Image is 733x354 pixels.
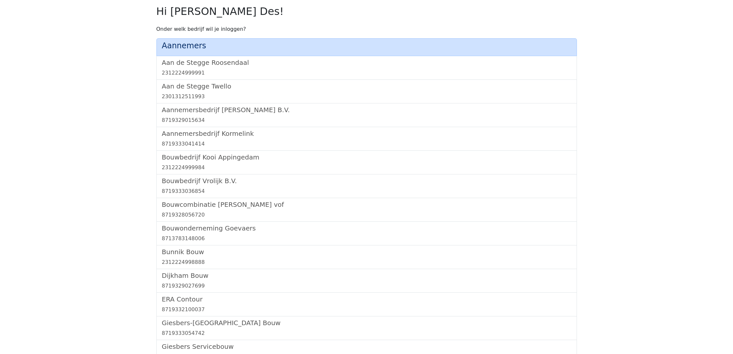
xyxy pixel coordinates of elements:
div: 8719332100037 [162,306,571,313]
a: Dijkham Bouw8719329027699 [162,272,571,290]
a: Bouwonderneming Goevaers8713783148006 [162,224,571,242]
h4: Aannemers [162,41,571,51]
a: Aan de Stegge Twello2301312511993 [162,82,571,100]
h5: ERA Contour [162,295,571,303]
div: 8719328056720 [162,211,571,219]
div: 8713783148006 [162,235,571,242]
h5: Bouwbedrijf Vrolijk B.V. [162,177,571,185]
div: 8719333054742 [162,329,571,337]
h5: Giesbers-[GEOGRAPHIC_DATA] Bouw [162,319,571,327]
a: Aannemersbedrijf Kormelink8719333041414 [162,130,571,148]
div: 2312224999984 [162,164,571,171]
a: ERA Contour8719332100037 [162,295,571,313]
h5: Bouwonderneming Goevaers [162,224,571,232]
h5: Bunnik Bouw [162,248,571,256]
a: Bouwcombinatie [PERSON_NAME] vof8719328056720 [162,201,571,219]
h5: Bouwbedrijf Kooi Appingedam [162,153,571,161]
h5: Bouwcombinatie [PERSON_NAME] vof [162,201,571,208]
a: Bunnik Bouw2312224998888 [162,248,571,266]
div: 2312224998888 [162,258,571,266]
a: Aannemersbedrijf [PERSON_NAME] B.V.8719329015634 [162,106,571,124]
a: Giesbers-[GEOGRAPHIC_DATA] Bouw8719333054742 [162,319,571,337]
h5: Aan de Stegge Roosendaal [162,59,571,66]
div: 8719329027699 [162,282,571,290]
h5: Aan de Stegge Twello [162,82,571,90]
div: 8719333036854 [162,187,571,195]
div: 8719329015634 [162,116,571,124]
h5: Aannemersbedrijf Kormelink [162,130,571,137]
a: Aan de Stegge Roosendaal2312224999991 [162,59,571,77]
div: 2312224999991 [162,69,571,77]
h2: Hi [PERSON_NAME] Des! [156,5,577,18]
h5: Dijkham Bouw [162,272,571,279]
a: Bouwbedrijf Vrolijk B.V.8719333036854 [162,177,571,195]
a: Bouwbedrijf Kooi Appingedam2312224999984 [162,153,571,171]
p: Onder welk bedrijf wil je inloggen? [156,25,577,33]
h5: Giesbers Servicebouw [162,343,571,350]
h5: Aannemersbedrijf [PERSON_NAME] B.V. [162,106,571,114]
div: 8719333041414 [162,140,571,148]
div: 2301312511993 [162,93,571,100]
